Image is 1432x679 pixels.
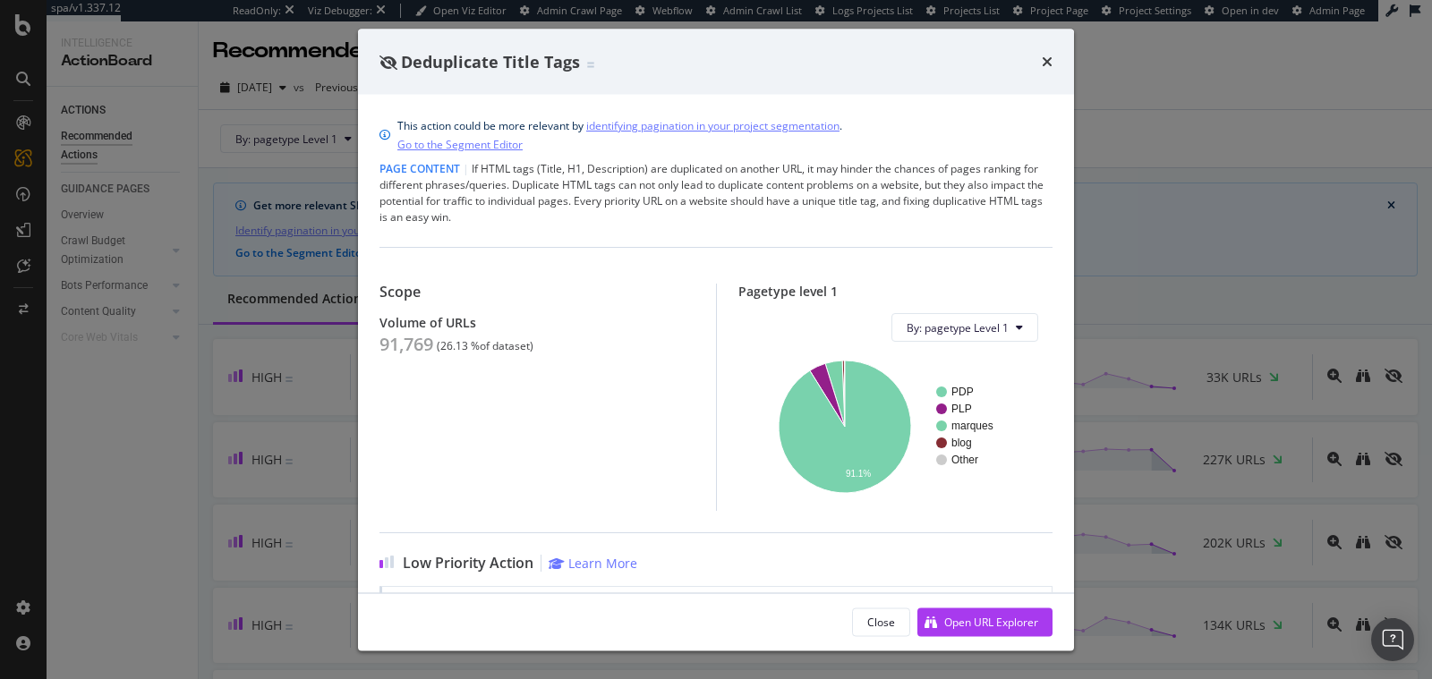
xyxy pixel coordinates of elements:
[917,607,1053,636] button: Open URL Explorer
[738,284,1053,299] div: Pagetype level 1
[891,313,1038,342] button: By: pagetype Level 1
[852,607,910,636] button: Close
[379,334,433,355] div: 91,769
[397,116,842,154] div: This action could be more relevant by .
[463,161,469,176] span: |
[437,340,533,352] div: ( 26.13 % of dataset )
[549,555,637,572] a: Learn More
[568,555,637,572] div: Learn More
[951,454,978,466] text: Other
[1371,618,1414,661] div: Open Intercom Messenger
[379,161,460,176] span: Page Content
[401,50,580,72] span: Deduplicate Title Tags
[1042,50,1053,73] div: times
[951,420,993,432] text: marques
[753,356,1031,497] svg: A chart.
[358,29,1074,650] div: modal
[951,386,974,398] text: PDP
[379,315,695,330] div: Volume of URLs
[379,55,397,69] div: eye-slash
[379,116,1053,154] div: info banner
[907,319,1009,335] span: By: pagetype Level 1
[587,62,594,67] img: Equal
[867,614,895,629] div: Close
[944,614,1038,629] div: Open URL Explorer
[397,135,523,154] a: Go to the Segment Editor
[951,403,972,415] text: PLP
[951,437,972,449] text: blog
[379,284,695,301] div: Scope
[845,468,870,478] text: 91.1%
[586,116,840,135] a: identifying pagination in your project segmentation
[403,555,533,572] span: Low Priority Action
[379,161,1053,225] div: If HTML tags (Title, H1, Description) are duplicated on another URL, it may hinder the chances of...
